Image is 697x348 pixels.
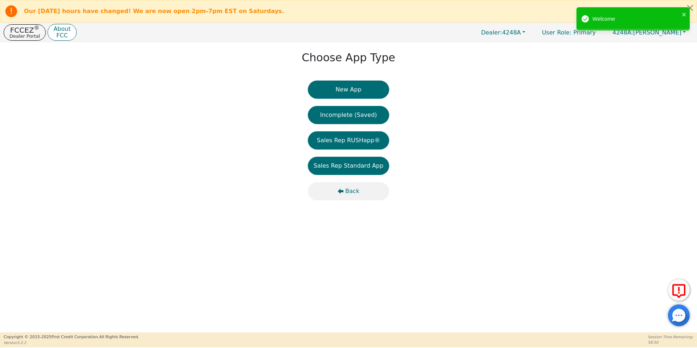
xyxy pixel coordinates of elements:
[302,51,395,64] h1: Choose App Type
[48,24,76,41] button: AboutFCC
[473,27,533,38] button: Dealer:4248A
[24,8,284,15] b: Our [DATE] hours have changed! We are now open 2pm-7pm EST on Saturdays.
[668,279,690,301] button: Report Error to FCC
[53,26,70,32] p: About
[9,26,40,34] p: FCCEZ
[308,106,389,124] button: Incomplete (Saved)
[682,10,687,19] button: close
[53,33,70,38] p: FCC
[612,29,681,36] span: [PERSON_NAME]
[34,25,40,31] sup: ®
[308,157,389,175] button: Sales Rep Standard App
[648,334,693,340] p: Session Time Remaining:
[648,340,693,345] p: 58:50
[4,340,139,345] p: Version 3.2.2
[99,335,139,339] span: All Rights Reserved.
[345,187,359,196] span: Back
[535,25,603,40] p: Primary
[612,29,633,36] span: 4248A:
[308,182,389,200] button: Back
[592,15,680,23] div: Welcome
[542,29,571,36] span: User Role :
[481,29,521,36] span: 4248A
[308,81,389,99] button: New App
[308,131,389,150] button: Sales Rep RUSHapp®
[535,25,603,40] a: User Role: Primary
[684,0,697,15] button: Close alert
[481,29,502,36] span: Dealer:
[9,34,40,38] p: Dealer Portal
[4,334,139,340] p: Copyright © 2015- 2025 First Credit Corporation.
[4,24,46,41] button: FCCEZ®Dealer Portal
